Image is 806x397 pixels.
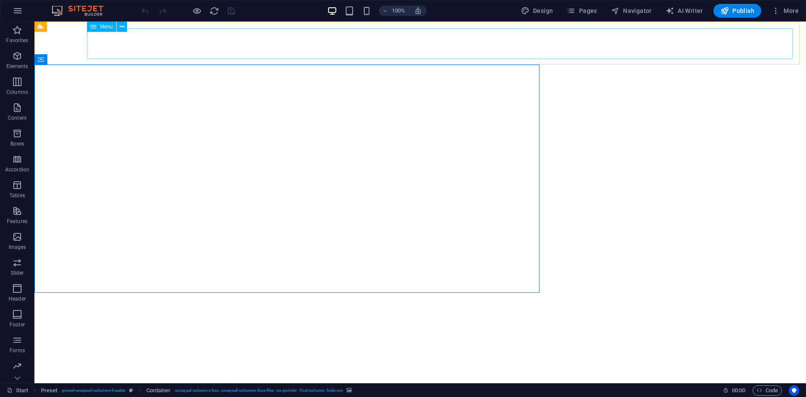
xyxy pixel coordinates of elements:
[6,63,28,70] p: Elements
[518,4,557,18] button: Design
[50,6,114,16] img: Editor Logo
[392,6,406,16] h6: 100%
[713,4,761,18] button: Publish
[611,6,652,15] span: Navigator
[7,385,28,396] a: Click to cancel selection. Double-click to open Pages
[753,385,782,396] button: Code
[768,4,802,18] button: More
[414,7,422,15] i: On resize automatically adjust zoom level to fit chosen device.
[41,385,58,396] span: Click to select. Double-click to edit
[146,385,170,396] span: Click to select. Double-click to edit
[129,388,133,393] i: This element is a customizable preset
[209,6,219,16] i: Reload page
[347,388,352,393] i: This element contains a background
[9,192,25,199] p: Tables
[9,347,25,354] p: Forms
[7,218,28,225] p: Features
[789,385,799,396] button: Usercentrics
[6,37,28,44] p: Favorites
[772,6,799,15] span: More
[209,6,219,16] button: reload
[61,385,126,396] span: . preset-unequal-columns-header
[756,385,778,396] span: Code
[723,385,746,396] h6: Session time
[379,6,409,16] button: 100%
[9,295,26,302] p: Header
[738,387,739,394] span: :
[100,24,113,29] span: Menu
[720,6,754,15] span: Publish
[5,166,29,173] p: Accordion
[192,6,202,16] button: Click here to leave preview mode and continue editing
[521,6,553,15] span: Design
[174,385,343,396] span: . unequal-columns-box .unequal-columns-box-flex .no-pointer .first-column .hide-sm
[11,270,24,276] p: Slider
[8,115,27,121] p: Content
[608,4,655,18] button: Navigator
[9,244,26,251] p: Images
[662,4,707,18] button: AI Writer
[732,385,745,396] span: 00 00
[567,6,597,15] span: Pages
[6,89,28,96] p: Columns
[518,4,557,18] div: Design (Ctrl+Alt+Y)
[10,140,25,147] p: Boxes
[666,6,703,15] span: AI Writer
[41,385,352,396] nav: breadcrumb
[563,4,600,18] button: Pages
[9,321,25,328] p: Footer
